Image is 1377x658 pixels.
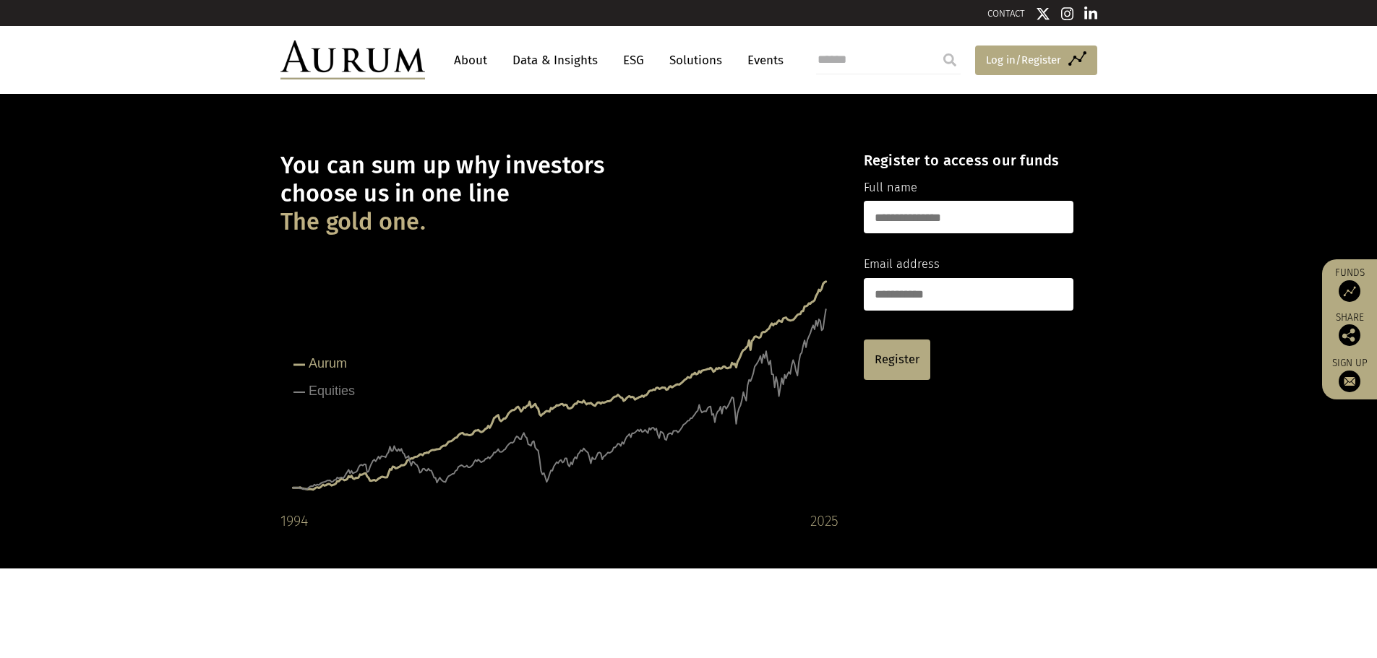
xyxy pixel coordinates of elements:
[505,47,605,74] a: Data & Insights
[280,509,308,532] div: 1994
[309,384,355,398] tspan: Equities
[810,509,838,532] div: 2025
[280,40,425,79] img: Aurum
[309,356,347,371] tspan: Aurum
[1339,280,1360,302] img: Access Funds
[280,208,426,236] span: The gold one.
[935,46,964,74] input: Submit
[662,47,729,74] a: Solutions
[864,178,917,197] label: Full name
[1329,267,1370,302] a: Funds
[1329,313,1370,346] div: Share
[864,339,930,380] a: Register
[740,47,784,74] a: Events
[864,152,1073,169] h4: Register to access our funds
[986,51,1061,69] span: Log in/Register
[864,255,940,274] label: Email address
[1339,324,1360,346] img: Share this post
[1061,7,1074,21] img: Instagram icon
[1329,357,1370,392] a: Sign up
[987,8,1025,19] a: CONTACT
[616,47,651,74] a: ESG
[1036,7,1050,21] img: Twitter icon
[975,46,1097,76] a: Log in/Register
[1339,371,1360,392] img: Sign up to our newsletter
[1084,7,1097,21] img: Linkedin icon
[447,47,494,74] a: About
[280,152,838,236] h1: You can sum up why investors choose us in one line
